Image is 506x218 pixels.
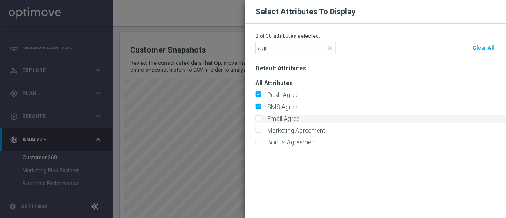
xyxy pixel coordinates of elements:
[264,103,297,111] label: SMS Agree
[327,44,334,51] span: close
[255,42,336,54] input: Search
[264,115,299,123] label: Email Agree
[255,7,355,17] h2: Select Attributes To Display
[264,127,325,134] label: Marketing Agreement
[264,138,316,146] label: Bonus Agreement
[264,91,298,99] label: Push Agree
[255,72,506,87] h3: All Attributes
[255,57,506,72] h3: Default Attributes
[473,45,494,51] span: Clear All
[472,42,496,54] button: Clear All
[255,33,496,40] p: 2 of 30 attributes selected.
